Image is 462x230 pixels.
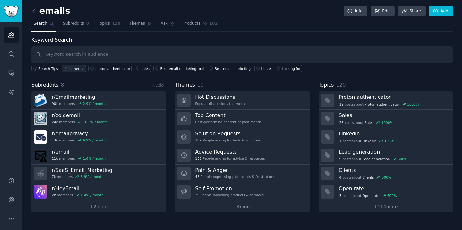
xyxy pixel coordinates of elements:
span: 39 [195,193,199,197]
a: Search [31,19,56,32]
span: Subreddits [63,21,84,27]
div: post s about [339,193,398,199]
span: Themes [175,81,195,89]
h3: r/ SaaS_Email_Marketing [52,167,112,174]
div: 1.6 % / month [83,156,106,161]
a: Info [344,6,367,17]
a: Looking for [275,65,302,72]
span: Ask [161,21,168,27]
div: Looking for [282,66,301,71]
span: Themes [129,21,145,27]
input: Keyword search in audience [31,46,453,63]
span: 9 [339,157,341,161]
span: Search Tips [38,66,58,71]
h3: Self-Promotion [195,185,264,192]
a: r/email11kmembers1.6% / month [31,146,166,165]
div: post s about [339,156,408,162]
div: post s about [339,120,394,125]
h3: Top Content [195,112,261,119]
a: Solution Requests369People asking for tools & solutions [175,128,309,146]
a: Sales26postsaboutSales1000% [319,110,453,128]
a: Is there a [62,65,86,72]
a: Products182 [181,19,220,32]
div: 1000 % [381,120,393,125]
span: 10 [197,82,204,88]
span: 188 [195,156,201,161]
a: Edit [371,6,395,17]
a: r/SaaS_Email_Marketing7kmembers3.9% / month [31,165,166,183]
button: Search Tips [31,65,59,72]
h3: r/ emailprivacy [52,130,106,137]
h3: r/ coldemail [52,112,108,119]
a: +114more [319,201,453,212]
h3: Hot Discussions [195,94,245,100]
h3: r/ email [52,149,106,155]
div: members [52,175,112,179]
img: HeyEmail [34,185,47,199]
span: 8 [61,82,64,88]
label: Keyword Search [31,37,72,43]
a: Top ContentBest-performing content of past month [175,110,309,128]
span: 19 [339,102,343,106]
span: Topics [319,81,334,89]
div: 16.3 % / month [83,120,108,124]
a: sales [134,65,151,72]
span: 24k [52,120,58,124]
h3: Sales [339,112,449,119]
a: Themes [127,19,154,32]
span: 3 [339,193,341,198]
div: Popular discussions this week [195,101,245,106]
img: email [34,149,47,162]
div: People asking for advice & resources [195,156,265,161]
a: r/Emailmarketing90kmembers2.9% / month [31,91,166,110]
a: Ask [158,19,177,32]
a: Lead generation9postsaboutLead generation600% [319,146,453,165]
span: 45 [195,175,199,179]
div: People asking for tools & solutions [195,138,261,142]
div: members [52,193,104,197]
span: Open rate [363,193,380,198]
a: Advice Requests188People asking for advice & resources [175,146,309,165]
span: 26 [339,120,343,125]
a: Best email marketing tool [153,65,205,72]
span: Subreddits [31,81,59,89]
h2: emails [31,6,70,16]
h3: Pain & Anger [195,167,275,174]
a: r/coldemail24kmembers16.3% / month [31,110,166,128]
a: +4more [175,201,309,212]
span: 369 [195,138,201,142]
div: 6.9 % / month [83,138,106,142]
div: 1000 % [407,102,419,106]
span: 7k [52,175,56,179]
span: Topics [98,21,110,27]
span: Search [34,21,47,27]
span: 8 [86,21,89,27]
span: Proton authenticator [364,102,399,106]
span: Lead generation [363,157,390,161]
img: emailprivacy [34,130,47,144]
div: 500 % [382,175,391,180]
img: GummySearch logo [4,6,19,17]
a: Clients4postsaboutClients500% [319,165,453,183]
h3: Lead generation [339,149,449,155]
h3: Open rate [339,185,449,192]
a: r/HeyEmail2kmembers1.4% / month [31,183,166,201]
div: members [52,138,106,142]
h3: Proton authenticator [339,94,449,100]
a: Best email marketing [208,65,252,72]
h3: Solution Requests [195,130,261,137]
div: People expressing pain points & frustrations [195,175,275,179]
a: Subreddits8 [61,19,91,32]
a: Open rate3postsaboutOpen rate500% [319,183,453,201]
div: post s about [339,175,392,180]
div: Best-performing content of past month [195,120,261,124]
h3: Advice Requests [195,149,265,155]
div: members [52,120,108,124]
img: coldemail [34,112,47,125]
span: 4 [339,139,341,143]
h3: r/ HeyEmail [52,185,104,192]
div: I hate [261,66,271,71]
a: Hot DiscussionsPopular discussions this week [175,91,309,110]
div: People launching products & services [195,193,264,197]
span: 120 [336,82,346,88]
